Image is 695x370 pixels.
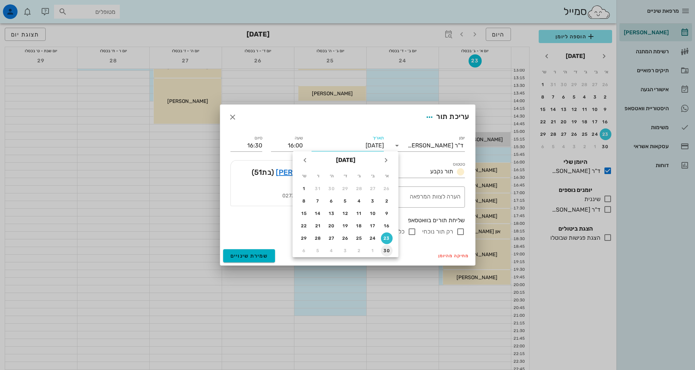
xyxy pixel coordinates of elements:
[340,248,351,253] div: 3
[340,195,351,207] button: 5
[352,166,465,178] div: סטטוסתור נקבע
[354,223,365,228] div: 18
[326,211,337,216] div: 13
[381,186,393,191] div: 26
[459,135,465,141] label: יומן
[340,223,351,228] div: 19
[379,154,393,167] button: חודש שעבר
[298,195,310,207] button: 8
[367,211,379,216] div: 10
[354,248,365,253] div: 2
[381,183,393,194] button: 26
[276,166,337,178] a: [PERSON_NAME]
[380,170,393,182] th: א׳
[453,162,465,167] label: סטטוס
[298,232,310,244] button: 29
[340,245,351,257] button: 3
[367,195,379,207] button: 3
[298,208,310,219] button: 15
[354,195,365,207] button: 4
[354,220,365,232] button: 18
[381,195,393,207] button: 2
[354,236,365,241] div: 25
[326,232,337,244] button: 27
[298,186,310,191] div: 1
[230,216,465,224] div: שליחת תורים בוואטסאפ
[367,199,379,204] div: 3
[367,223,379,228] div: 17
[354,186,365,191] div: 28
[294,135,303,141] label: שעה
[312,211,324,216] div: 14
[367,208,379,219] button: 10
[423,111,469,124] div: עריכת תור
[340,211,351,216] div: 12
[298,211,310,216] div: 15
[326,199,337,204] div: 6
[354,232,365,244] button: 25
[333,153,358,167] button: [DATE]
[367,183,379,194] button: 27
[298,154,312,167] button: חודש הבא
[354,208,365,219] button: 11
[312,248,324,253] div: 5
[312,199,324,204] div: 7
[312,208,324,219] button: 14
[393,140,465,151] div: יומןד"ר [PERSON_NAME]
[408,142,463,149] div: ד"ר [PERSON_NAME]
[312,220,324,232] button: 21
[367,220,379,232] button: 17
[340,208,351,219] button: 12
[367,186,379,191] div: 27
[298,245,310,257] button: 6
[237,192,337,200] div: תעודת זהות: 027364223
[340,183,351,194] button: 29
[340,186,351,191] div: 29
[367,170,380,182] th: ב׳
[312,195,324,207] button: 7
[298,236,310,241] div: 29
[312,223,324,228] div: 21
[353,170,366,182] th: ג׳
[354,199,365,204] div: 4
[381,245,393,257] button: 30
[298,220,310,232] button: 22
[367,248,379,253] div: 1
[381,220,393,232] button: 16
[381,223,393,228] div: 16
[381,211,393,216] div: 9
[381,208,393,219] button: 9
[430,168,453,175] span: תור נקבע
[312,183,324,194] button: 31
[254,168,262,177] span: 51
[422,228,453,235] label: רק תור נוכחי
[381,232,393,244] button: 23
[312,186,324,191] div: 31
[340,220,351,232] button: 19
[381,236,393,241] div: 23
[340,232,351,244] button: 26
[223,249,275,262] button: שמירת שינויים
[354,183,365,194] button: 28
[312,245,324,257] button: 5
[326,186,337,191] div: 30
[312,170,325,182] th: ו׳
[230,253,268,259] span: שמירת שינויים
[354,211,365,216] div: 11
[326,245,337,257] button: 4
[372,135,384,141] label: תאריך
[354,245,365,257] button: 2
[340,236,351,241] div: 26
[367,236,379,241] div: 24
[326,248,337,253] div: 4
[298,183,310,194] button: 1
[298,248,310,253] div: 6
[326,183,337,194] button: 30
[312,236,324,241] div: 28
[381,248,393,253] div: 30
[435,251,472,261] button: מחיקה מהיומן
[326,220,337,232] button: 20
[326,223,337,228] div: 20
[367,245,379,257] button: 1
[326,208,337,219] button: 13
